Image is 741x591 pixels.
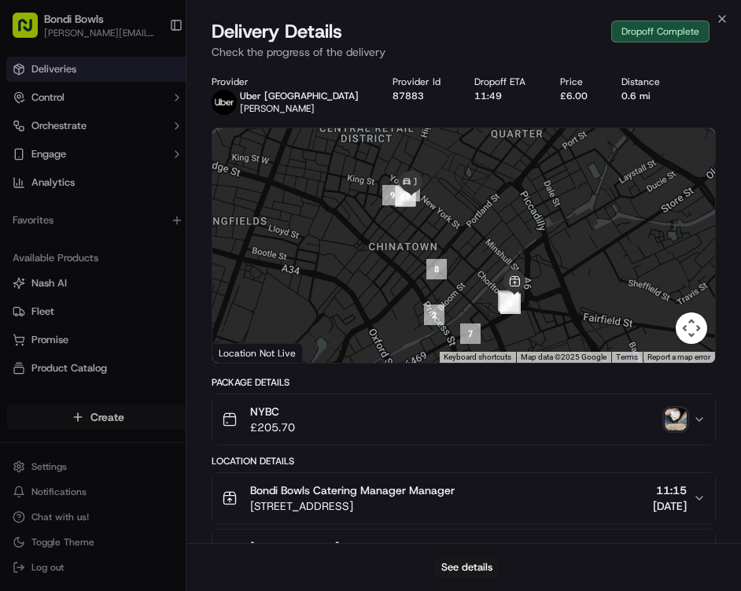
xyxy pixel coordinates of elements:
[267,155,286,174] button: Start new chat
[393,90,424,102] button: 87883
[616,353,638,361] a: Terms (opens in new tab)
[498,290,518,311] div: 3
[16,16,47,47] img: Nash
[653,482,687,498] span: 11:15
[212,44,717,60] p: Check the progress of the delivery
[653,498,687,514] span: [DATE]
[426,259,447,279] div: 8
[71,166,216,179] div: We're available if you need us!
[474,76,547,88] div: Dropoff ETA
[216,342,268,363] img: Google
[212,19,342,44] span: Delivery Details
[16,150,44,179] img: 1736555255976-a54dd68f-1ca7-489b-9aae-adbdc363a1c4
[133,311,146,323] div: 💻
[216,342,268,363] a: Open this area in Google Maps (opens a new window)
[395,187,415,207] div: 11
[16,311,28,323] div: 📗
[16,229,41,254] img: Brigitte Vinadas
[250,498,455,514] span: [STREET_ADDRESS]
[560,76,609,88] div: Price
[127,303,259,331] a: 💻API Documentation
[250,419,295,435] span: £205.70
[212,76,380,88] div: Provider
[212,343,303,363] div: Location Not Live
[240,90,359,102] p: Uber [GEOGRAPHIC_DATA]
[474,90,547,102] div: 11:49
[521,353,606,361] span: Map data ©2025 Google
[212,530,716,580] button: [PERSON_NAME] Unknown11:56
[434,556,500,578] button: See details
[244,201,286,220] button: See all
[41,102,283,118] input: Got a question? Start typing here...
[250,482,455,498] span: Bondi Bowls Catering Manager Manager
[111,347,190,360] a: Powered byPylon
[16,63,286,88] p: Welcome 👋
[665,408,687,430] img: photo_proof_of_delivery image
[393,76,462,88] div: Provider Id
[212,394,716,445] button: NYBC£205.70photo_proof_of_delivery image
[240,102,315,115] span: [PERSON_NAME]
[382,185,403,205] div: 9
[71,150,258,166] div: Start new chat
[212,90,237,115] img: uber-new-logo.jpeg
[676,312,707,344] button: Map camera controls
[49,244,127,257] span: [PERSON_NAME]
[149,309,253,325] span: API Documentation
[621,90,681,102] div: 0.6 mi
[250,404,295,419] span: NYBC
[212,376,717,389] div: Package Details
[653,539,687,555] span: 11:56
[460,323,481,344] div: 7
[33,150,61,179] img: 8016278978528_b943e370aa5ada12b00a_72.png
[139,244,171,257] span: [DATE]
[424,305,444,325] div: 2
[250,539,389,555] span: [PERSON_NAME] Unknown
[9,303,127,331] a: 📗Knowledge Base
[31,245,44,257] img: 1736555255976-a54dd68f-1ca7-489b-9aae-adbdc363a1c4
[31,309,120,325] span: Knowledge Base
[157,348,190,360] span: Pylon
[444,352,511,363] button: Keyboard shortcuts
[621,76,681,88] div: Distance
[212,473,716,523] button: Bondi Bowls Catering Manager Manager[STREET_ADDRESS]11:15[DATE]
[212,455,717,467] div: Location Details
[647,353,710,361] a: Report a map error
[16,205,105,217] div: Past conversations
[560,90,609,102] div: £6.00
[131,244,136,257] span: •
[499,292,519,312] div: 6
